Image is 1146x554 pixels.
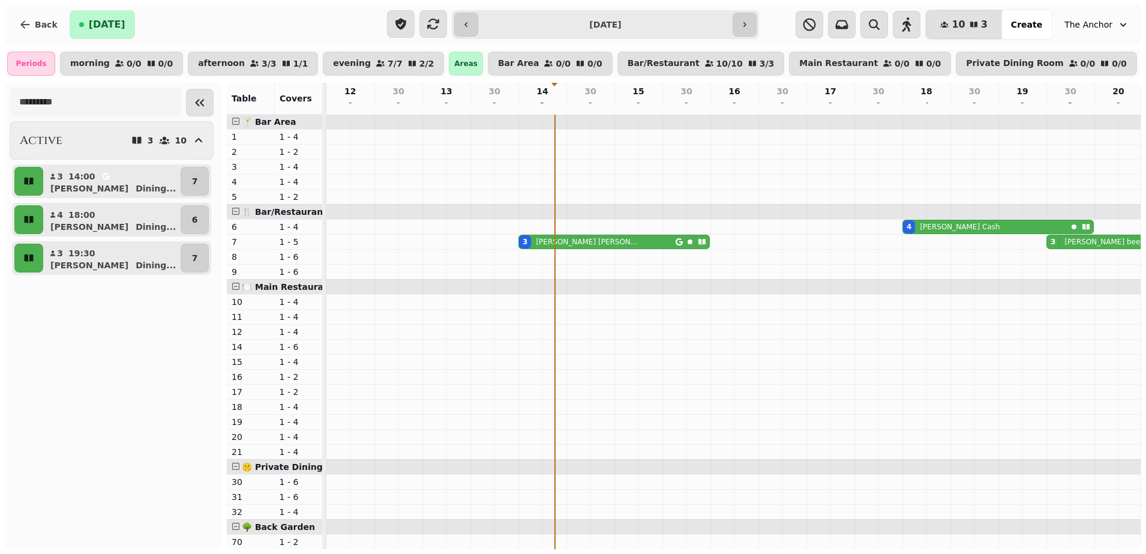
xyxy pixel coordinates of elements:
p: 0 [586,100,595,112]
span: Create [1011,20,1042,29]
p: 0 / 0 [926,59,941,68]
p: evening [333,59,371,68]
p: 30 [488,85,500,97]
p: 2 / 2 [419,59,434,68]
span: 🍴 Bar/Restaurant [242,207,327,217]
h2: Active [20,132,62,149]
button: 6 [181,205,209,234]
p: 30 [1064,85,1076,97]
p: 32 [232,506,270,518]
p: 20 [1112,85,1124,97]
p: [PERSON_NAME] [PERSON_NAME] [536,237,641,247]
p: 30 [968,85,980,97]
p: 1 [232,131,270,143]
p: 0 / 0 [587,59,602,68]
button: morning0/00/0 [60,52,183,76]
p: 11 [232,311,270,323]
p: 1 - 2 [280,191,318,203]
p: Dining ... [136,182,176,194]
p: 1 - 4 [280,161,318,173]
p: 1 - 4 [280,356,318,368]
button: The Anchor [1057,14,1136,35]
button: 418:00[PERSON_NAME]Dining... [46,205,178,234]
p: 18 [232,401,270,413]
button: 103 [926,10,1001,39]
p: [PERSON_NAME] [50,259,128,271]
p: 0 / 0 [1112,59,1127,68]
p: 10 [175,136,187,145]
p: 12 [232,326,270,338]
p: 20 [232,431,270,443]
p: 4 [232,176,270,188]
p: [PERSON_NAME] Cash [920,222,1000,232]
p: 0 [394,100,403,112]
p: 0 [730,100,739,112]
p: Dining ... [136,259,176,271]
button: [DATE] [70,10,135,39]
p: 0 [442,100,451,112]
button: Private Dining Room0/00/0 [956,52,1137,76]
p: 1 - 4 [280,311,318,323]
p: 10 / 10 [716,59,743,68]
p: 17 [232,386,270,398]
p: 1 - 4 [280,401,318,413]
p: 1 - 4 [280,506,318,518]
p: 1 - 6 [280,341,318,353]
p: 1 - 2 [280,371,318,383]
p: 15 [232,356,270,368]
p: 30 [776,85,788,97]
p: Bar/Restaurant [628,59,700,68]
p: 4 [56,209,64,221]
span: 🍸 Bar Area [242,117,296,127]
p: 19 [1016,85,1028,97]
p: 1 - 6 [280,251,318,263]
p: 14:00 [68,170,95,182]
p: 1 - 4 [280,131,318,143]
p: 14 [536,85,548,97]
p: Private Dining Room [966,59,1063,68]
p: 3 [56,170,64,182]
p: 0 [826,100,835,112]
p: 30 [872,85,884,97]
p: 70 [232,536,270,548]
p: 30 [584,85,596,97]
div: 3 [523,237,527,247]
p: 13 [440,85,452,97]
span: 10 [952,20,965,29]
p: 1 - 4 [280,431,318,443]
p: [PERSON_NAME] [50,182,128,194]
p: 3 [1066,100,1075,112]
p: 0 [346,100,355,112]
button: 7 [181,167,209,196]
p: Main Restaurant [799,59,878,68]
p: 0 [634,100,643,112]
span: Table [232,94,257,103]
span: The Anchor [1064,19,1112,31]
p: 0 [682,100,691,112]
span: 🌳 Back Garden [242,522,315,532]
button: Back [10,10,67,39]
p: 1 - 5 [280,236,318,248]
p: 1 - 6 [280,491,318,503]
p: 1 - 2 [280,386,318,398]
p: 7 [232,236,270,248]
p: 1 - 4 [280,221,318,233]
p: 0 / 0 [1081,59,1096,68]
p: 1 - 4 [280,296,318,308]
p: 0 [778,100,787,112]
p: 1 - 2 [280,146,318,158]
p: 17 [824,85,836,97]
p: 1 / 1 [293,59,308,68]
span: 🍽️ Main Restaurant [242,282,334,292]
button: Active310 [10,121,214,160]
p: 14 [232,341,270,353]
span: Covers [280,94,312,103]
p: 9 [232,266,270,278]
p: 30 [680,85,692,97]
span: 🤫 Private Dining Room [242,462,352,472]
p: 1 - 2 [280,536,318,548]
p: 10 [232,296,270,308]
p: 3 / 3 [262,59,277,68]
p: 0 / 0 [556,59,571,68]
p: 0 [874,100,883,112]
